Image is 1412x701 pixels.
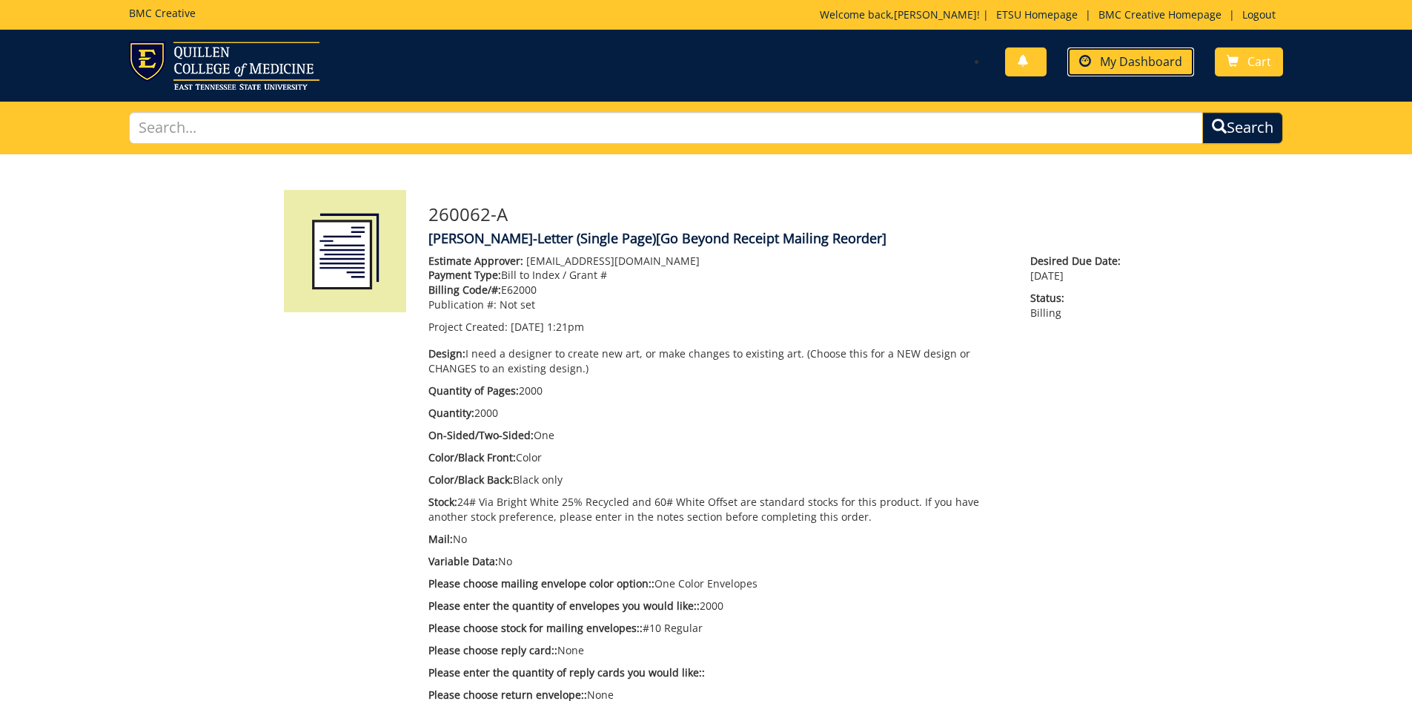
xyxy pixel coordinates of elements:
[428,473,513,487] span: Color/Black Back:
[1247,53,1271,70] span: Cart
[428,495,457,509] span: Stock:
[1202,112,1283,144] button: Search
[428,643,557,657] span: Please choose reply card::
[428,532,453,546] span: Mail:
[1091,7,1229,22] a: BMC Creative Homepage
[894,7,977,22] a: [PERSON_NAME]
[428,621,643,635] span: Please choose stock for mailing envelopes::
[1030,254,1128,269] span: Desired Due Date:
[1235,7,1283,22] a: Logout
[428,621,1009,636] p: #10 Regular
[1030,291,1128,306] span: Status:
[428,283,1009,297] p: E62000
[428,297,497,312] span: Publication #:
[428,205,1129,224] h3: 260062-A
[428,428,1009,443] p: One
[428,599,1009,613] p: 2000
[428,384,1009,398] p: 2000
[428,554,498,568] span: Variable Data:
[284,190,406,312] img: Product featured image
[428,406,474,420] span: Quantity:
[428,554,1009,569] p: No
[428,231,1129,246] h4: [PERSON_NAME]-Letter (Single Page)
[1030,254,1128,283] p: [DATE]
[428,428,534,442] span: On-Sided/Two-Sided:
[428,406,1009,421] p: 2000
[428,450,516,464] span: Color/Black Front:
[656,229,886,247] span: [Go Beyond Receipt Mailing Reorder]
[428,268,501,282] span: Payment Type:
[129,112,1204,144] input: Search...
[428,283,501,297] span: Billing Code/#:
[1215,47,1283,76] a: Cart
[511,320,584,334] span: [DATE] 1:21pm
[428,346,465,361] span: Design:
[428,643,1009,658] p: None
[428,576,654,590] span: Please choose mailing envelope color option::
[989,7,1085,22] a: ETSU Homepage
[500,297,535,312] span: Not set
[428,473,1009,487] p: Black only
[428,532,1009,547] p: No
[1067,47,1194,76] a: My Dashboard
[428,495,1009,524] p: 24# Via Bright White 25% Recycled and 60# White Offset are standard stocks for this product. If y...
[1030,291,1128,320] p: Billing
[428,450,1009,465] p: Color
[428,599,700,613] span: Please enter the quantity of envelopes you would like::
[428,576,1009,591] p: One Color Envelopes
[428,254,1009,269] p: [EMAIL_ADDRESS][DOMAIN_NAME]
[428,320,508,334] span: Project Created:
[428,346,1009,376] p: I need a designer to create new art, or make changes to existing art. (Choose this for a NEW desi...
[129,7,196,19] h5: BMC Creative
[820,7,1283,22] p: Welcome back, ! | | |
[129,42,319,90] img: ETSU logo
[1100,53,1182,70] span: My Dashboard
[428,254,523,268] span: Estimate Approver:
[428,384,519,398] span: Quantity of Pages:
[428,665,705,679] span: Please enter the quantity of reply cards you would like::
[428,268,1009,283] p: Bill to Index / Grant #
